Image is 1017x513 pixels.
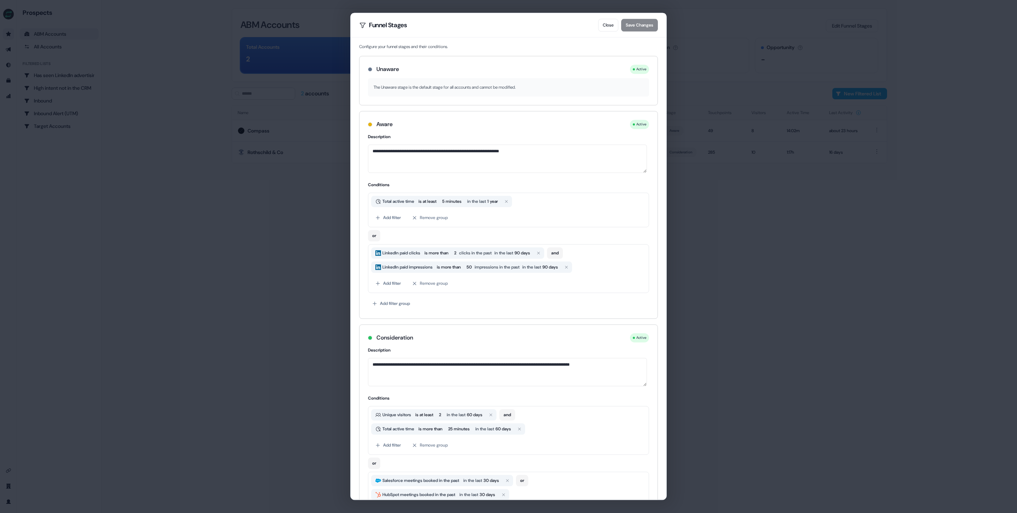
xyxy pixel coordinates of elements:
span: LinkedIn paid clicks [381,249,422,256]
button: or [516,475,528,486]
span: in the last [463,477,483,484]
h4: Conditions [368,181,649,188]
h3: Consideration [376,334,413,342]
span: 25 minutes [448,425,470,432]
p: The Unaware stage is the default stage for all accounts and cannot be modified. [374,84,643,91]
button: Remove group [408,277,452,290]
h4: Conditions [368,395,649,402]
span: LinkedIn paid impressions [381,264,434,271]
span: in the last [447,411,467,418]
span: HubSpot meetings booked in the past [381,491,457,498]
span: Active [636,66,647,72]
button: Add filter [371,439,405,452]
h4: Description [368,347,649,354]
span: in the last [494,249,513,256]
button: Remove group [408,439,452,452]
span: impressions in the past [475,264,519,271]
h2: Funnel Stages [359,22,407,29]
h3: Aware [376,120,393,129]
span: 50 [466,264,472,271]
p: Configure your funnel stages and their conditions. [359,43,658,50]
span: Total active time [381,425,416,432]
button: or [368,230,380,241]
span: in the last [475,425,495,432]
span: Salesforce meetings booked in the past [381,477,460,484]
button: and [499,409,515,420]
span: Active [636,121,647,128]
button: Close [598,19,618,31]
h4: Description [368,133,649,140]
button: Add filter [371,211,405,224]
button: Add filter group [368,297,414,310]
span: Unique visitors [381,411,412,418]
span: 2 [454,249,456,256]
button: or [368,458,380,469]
span: Total active time [381,198,416,205]
span: in the last [459,491,480,498]
span: in the last [522,264,541,271]
span: clicks in the past [459,249,492,256]
button: Remove group [408,211,452,224]
span: Active [636,335,647,341]
button: and [547,247,563,259]
span: in the last [467,198,487,205]
button: Add filter [371,277,405,290]
span: 2 [439,411,441,418]
h3: Unaware [376,65,399,73]
span: 5 minutes [442,198,462,205]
